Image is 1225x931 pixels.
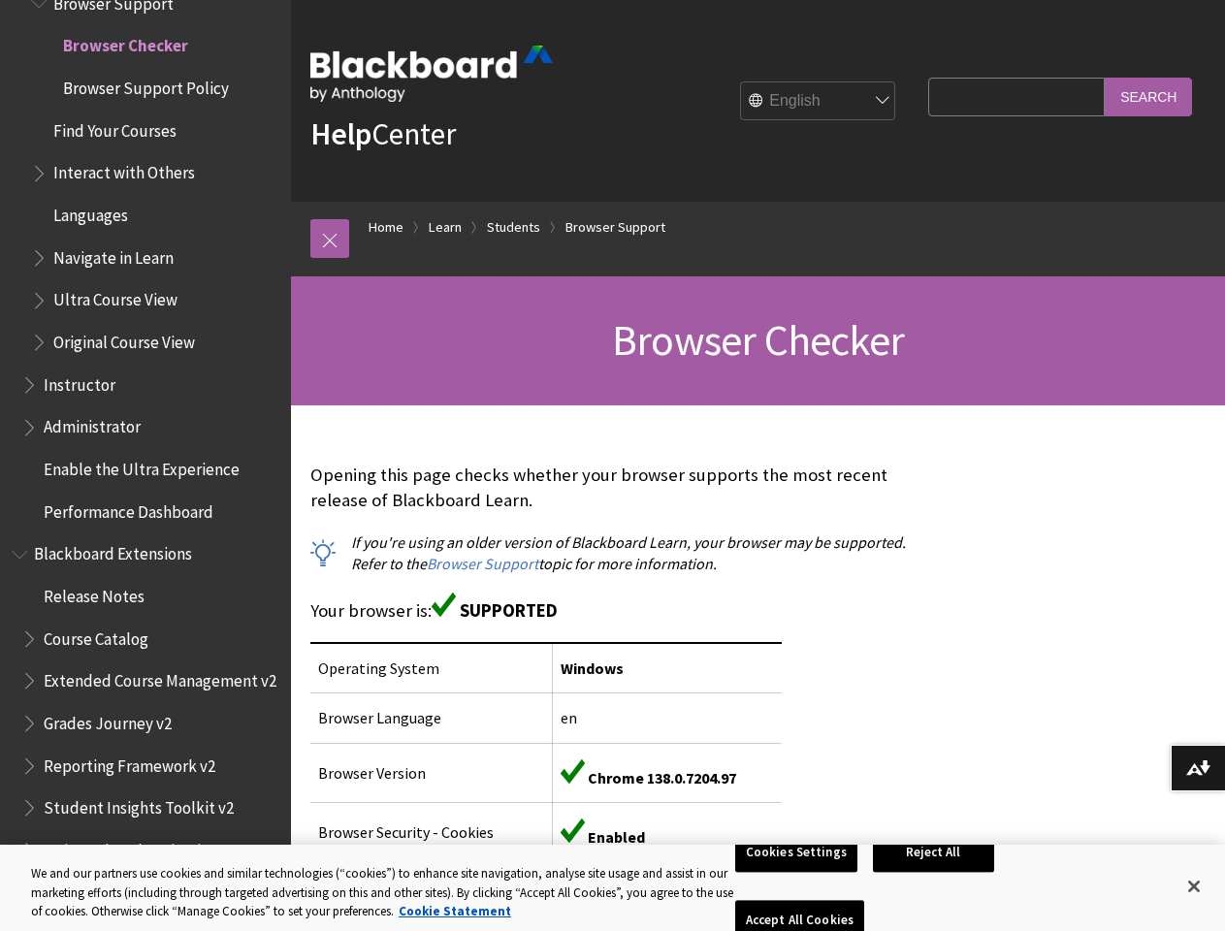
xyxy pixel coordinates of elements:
td: Browser Language [310,693,553,743]
a: Students [487,215,540,240]
span: Course Catalog [44,623,148,649]
nav: Book outline for Blackboard Extensions [12,538,279,881]
span: Performance Dashboard [44,496,213,522]
div: We and our partners use cookies and similar technologies (“cookies”) to enhance site navigation, ... [31,864,735,921]
a: HelpCenter [310,114,456,153]
span: Release Notes [44,580,145,606]
button: Cookies Settings [735,832,857,873]
p: If you're using an older version of Blackboard Learn, your browser may be supported. Refer to the... [310,531,919,575]
span: Blackboard Extensions [34,538,192,564]
span: Enabled [588,827,645,847]
span: Find Your Courses [53,114,177,141]
span: Navigate in Learn [53,241,174,268]
p: Your browser is: [310,593,919,624]
span: Browser Checker [612,313,904,367]
span: Windows [561,658,624,678]
input: Search [1105,78,1192,115]
a: More information about your privacy, opens in a new tab [399,903,511,919]
img: Green supported icon [432,593,456,617]
span: Enable the Ultra Experience [44,453,240,479]
span: Universal Authentication Solution v2 [44,834,277,880]
td: Operating System [310,643,553,693]
td: Browser Version [310,743,553,802]
span: Chrome 138.0.7204.97 [588,768,736,787]
a: Browser Support [565,215,665,240]
td: Browser Security - Cookies [310,803,553,862]
select: Site Language Selector [741,82,896,121]
span: Browser Checker [63,30,188,56]
span: en [561,708,577,727]
img: Green supported icon [561,759,585,784]
span: Administrator [44,411,141,437]
span: Languages [53,199,128,225]
span: Grades Journey v2 [44,707,172,733]
span: Reporting Framework v2 [44,750,215,776]
span: Instructor [44,369,115,395]
a: Browser Support [427,554,538,574]
button: Reject All [873,832,994,873]
a: Home [369,215,403,240]
span: Original Course View [53,326,195,352]
span: Student Insights Toolkit v2 [44,791,234,818]
a: Learn [429,215,462,240]
span: SUPPORTED [460,599,558,622]
span: Ultra Course View [53,284,177,310]
strong: Help [310,114,371,153]
span: Extended Course Management v2 [44,664,276,690]
button: Close [1173,865,1215,908]
p: Opening this page checks whether your browser supports the most recent release of Blackboard Learn. [310,463,919,513]
span: Browser Support Policy [63,72,229,98]
span: Interact with Others [53,157,195,183]
img: Green supported icon [561,819,585,843]
img: Blackboard by Anthology [310,46,553,102]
